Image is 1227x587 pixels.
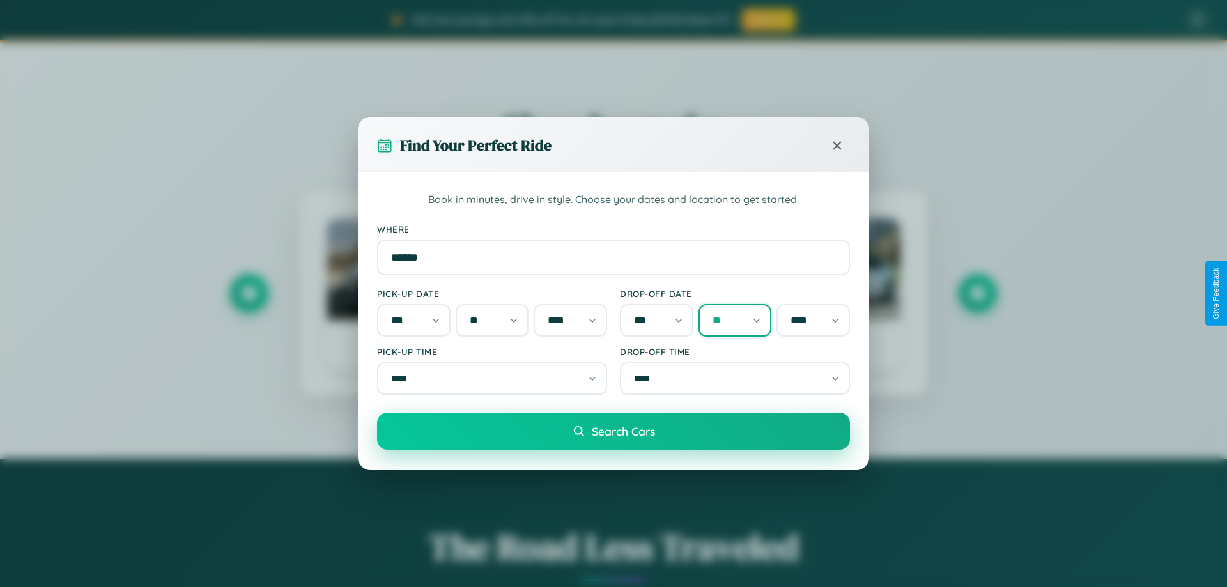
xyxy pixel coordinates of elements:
[377,346,607,357] label: Pick-up Time
[377,288,607,299] label: Pick-up Date
[377,413,850,450] button: Search Cars
[400,135,552,156] h3: Find Your Perfect Ride
[377,192,850,208] p: Book in minutes, drive in style. Choose your dates and location to get started.
[592,424,655,438] span: Search Cars
[377,224,850,234] label: Where
[620,288,850,299] label: Drop-off Date
[620,346,850,357] label: Drop-off Time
